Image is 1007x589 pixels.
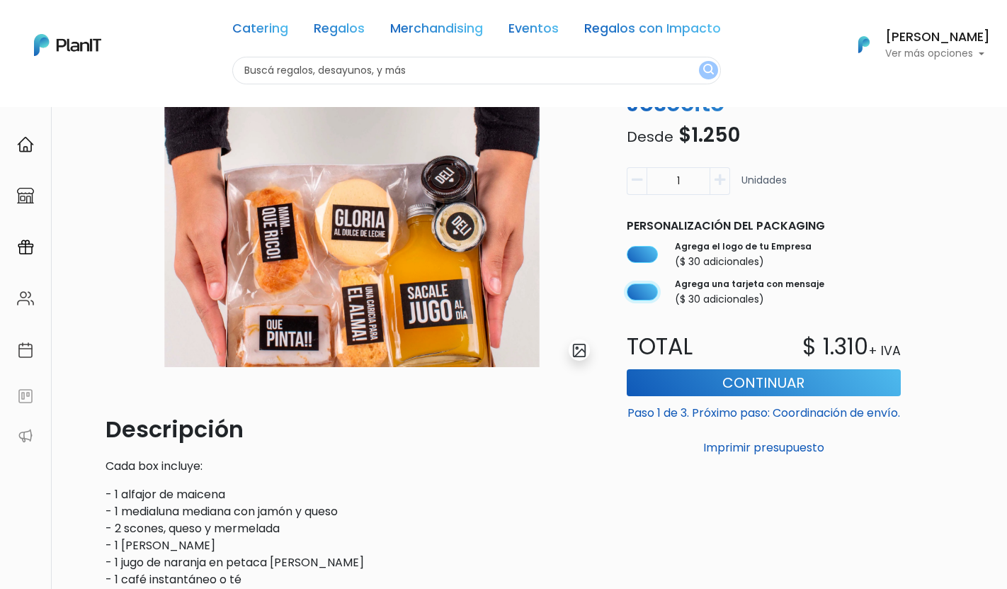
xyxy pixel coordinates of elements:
p: Total [618,330,764,364]
span: $1.250 [678,121,740,149]
a: Merchandising [390,23,483,40]
p: Unidades [741,173,787,201]
div: ¿Necesitás ayuda? [73,13,204,41]
p: Paso 1 de 3. Próximo paso: Coordinación de envío. [627,399,901,422]
img: marketplace-4ceaa7011d94191e9ded77b95e3339b90024bf715f7c57f8cf31f2d8c509eaba.svg [17,187,34,204]
button: Continuar [627,369,901,396]
img: gallery-light [571,342,588,359]
p: Descripción [106,413,598,447]
img: PlanIt Logo [34,34,101,56]
p: ($ 30 adicionales) [675,292,824,307]
p: - 1 alfajor de maicena - 1 medialuna mediana con jamón y queso - 2 scones, queso y mermelada - 1 ... [106,486,598,588]
img: search_button-432b6d5273f82d61273b3651a40e1bd1b912527efae98b1b7a1b2c0702e16a8d.svg [703,64,714,77]
a: Regalos [314,23,365,40]
img: partners-52edf745621dab592f3b2c58e3bca9d71375a7ef29c3b500c9f145b62cc070d4.svg [17,427,34,444]
a: Regalos con Impacto [584,23,721,40]
input: Buscá regalos, desayunos, y más [232,57,721,84]
a: Eventos [508,23,559,40]
img: 2000___2000-Photoroom__53_.png [106,61,598,367]
p: Cada box incluye: [106,458,598,475]
img: home-e721727adea9d79c4d83392d1f703f7f8bce08238fde08b1acbfd93340b81755.svg [17,136,34,153]
img: feedback-78b5a0c8f98aac82b08bfc38622c3050aee476f2c9584af64705fc4e61158814.svg [17,388,34,405]
p: + IVA [868,342,901,360]
img: calendar-87d922413cdce8b2cf7b7f5f62616a5cf9e4887200fb71536465627b3292af00.svg [17,342,34,359]
p: Personalización del packaging [627,218,901,235]
p: $ 1.310 [802,330,868,364]
a: Catering [232,23,288,40]
label: Agrega una tarjeta con mensaje [675,278,824,291]
img: people-662611757002400ad9ed0e3c099ab2801c6687ba6c219adb57efc949bc21e19d.svg [17,290,34,307]
p: Ver más opciones [885,49,990,59]
label: Agrega el logo de tu Empresa [675,240,812,253]
p: ($ 30 adicionales) [675,254,812,269]
button: Imprimir presupuesto [627,436,901,460]
button: PlanIt Logo [PERSON_NAME] Ver más opciones [840,26,990,63]
img: PlanIt Logo [848,29,880,60]
h6: [PERSON_NAME] [885,31,990,44]
span: Desde [627,127,673,147]
img: campaigns-02234683943229c281be62815700db0a1741e53638e28bf9629b52c665b00959.svg [17,239,34,256]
